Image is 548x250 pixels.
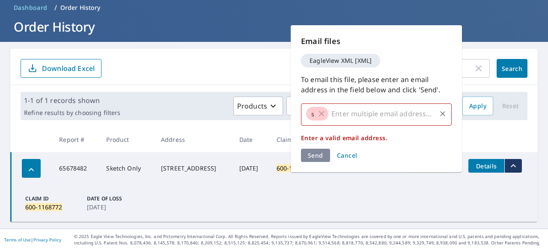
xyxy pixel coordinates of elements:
[14,3,48,12] span: Dashboard
[87,195,138,203] p: Date of Loss
[87,203,138,212] p: [DATE]
[286,97,327,115] button: Status
[154,127,232,152] th: Address
[24,109,120,117] p: Refine results by choosing filters
[10,18,538,35] h1: Order History
[25,203,62,211] mark: 600-1168772
[330,106,435,122] input: Enter multiple email addresses
[504,159,522,173] button: filesDropdownBtn-65678482
[232,127,270,152] th: Date
[237,101,267,111] p: Products
[437,108,449,120] button: Clear
[4,237,61,242] p: |
[42,64,95,73] p: Download Excel
[304,58,377,64] span: EagleView XML [XML]
[462,97,493,115] button: Apply
[306,107,328,121] div: s
[52,152,99,185] td: 65678482
[232,152,270,185] td: [DATE]
[99,152,154,185] td: Sketch Only
[301,35,452,47] p: Email files
[306,110,319,118] span: s
[52,127,99,152] th: Report #
[469,101,486,112] span: Apply
[468,159,504,173] button: detailsBtn-65678482
[277,164,314,172] mark: 600-1168772
[24,95,120,106] p: 1-1 of 1 records shown
[4,237,31,243] a: Terms of Use
[301,134,452,142] p: Enter a valid email address.
[54,3,57,13] li: /
[301,74,452,95] p: To email this file, please enter an email address in the field below and click 'Send'.
[99,127,154,152] th: Product
[33,237,61,243] a: Privacy Policy
[334,149,361,162] button: Cancel
[233,97,283,115] button: Products
[10,1,51,15] a: Dashboard
[74,233,544,246] p: © 2025 Eagle View Technologies, Inc. and Pictometry International Corp. All Rights Reserved. Repo...
[337,151,357,159] span: Cancel
[10,1,538,15] nav: breadcrumb
[474,162,499,170] span: Details
[60,3,101,12] p: Order History
[497,59,527,78] button: Search
[25,195,77,203] p: Claim ID
[270,127,327,152] th: Claim ID
[161,164,226,173] div: [STREET_ADDRESS]
[21,59,101,78] button: Download Excel
[503,65,521,73] span: Search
